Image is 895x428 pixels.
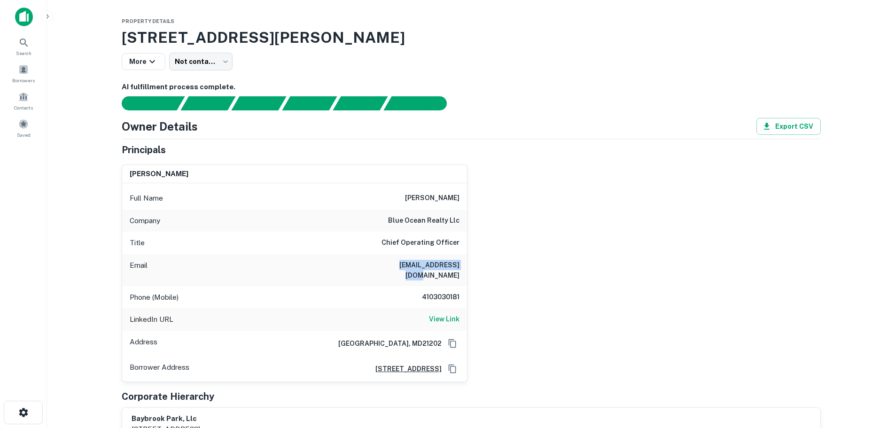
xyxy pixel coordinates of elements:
a: [STREET_ADDRESS] [368,364,442,374]
div: Not contacted [169,53,233,70]
span: Search [16,49,31,57]
h5: Corporate Hierarchy [122,389,214,404]
p: Address [130,336,157,350]
h6: [PERSON_NAME] [405,193,459,204]
a: View Link [429,314,459,325]
div: Principals found, AI now looking for contact information... [282,96,337,110]
h4: Owner Details [122,118,198,135]
button: Export CSV [756,118,821,135]
span: Borrowers [12,77,35,84]
h6: 4103030181 [403,292,459,303]
div: Principals found, still searching for contact information. This may take time... [333,96,388,110]
a: Contacts [3,88,44,113]
p: Borrower Address [130,362,189,376]
div: Documents found, AI parsing details... [231,96,286,110]
p: Phone (Mobile) [130,292,179,303]
button: Copy Address [445,336,459,350]
h6: blue ocean realty llc [388,215,459,226]
iframe: Chat Widget [848,353,895,398]
h6: [PERSON_NAME] [130,169,188,179]
h6: [EMAIL_ADDRESS][DOMAIN_NAME] [347,260,459,280]
button: More [122,53,165,70]
img: capitalize-icon.png [15,8,33,26]
p: Email [130,260,148,280]
div: Your request is received and processing... [180,96,235,110]
div: Sending borrower request to AI... [110,96,181,110]
h6: View Link [429,314,459,324]
span: Property Details [122,18,174,24]
h6: Chief Operating Officer [381,237,459,249]
span: Contacts [14,104,33,111]
a: Borrowers [3,61,44,86]
h3: [STREET_ADDRESS][PERSON_NAME] [122,26,821,49]
h6: AI fulfillment process complete. [122,82,821,93]
div: AI fulfillment process complete. [384,96,458,110]
p: Full Name [130,193,163,204]
a: Saved [3,115,44,140]
p: LinkedIn URL [130,314,173,325]
p: Title [130,237,145,249]
p: Company [130,215,160,226]
h6: [GEOGRAPHIC_DATA], MD21202 [331,338,442,349]
a: Search [3,33,44,59]
span: Saved [17,131,31,139]
h6: baybrook park, llc [132,413,200,424]
button: Copy Address [445,362,459,376]
h5: Principals [122,143,166,157]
